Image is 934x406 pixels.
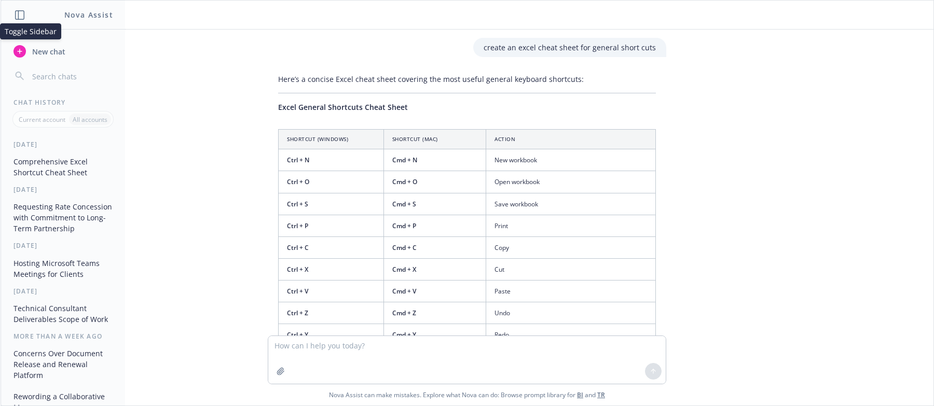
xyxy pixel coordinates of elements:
[392,221,416,230] span: Cmd + P
[1,185,125,194] div: [DATE]
[1,287,125,296] div: [DATE]
[287,265,308,274] span: Ctrl + X
[287,156,309,164] span: Ctrl + N
[577,390,583,399] a: BI
[392,309,416,317] span: Cmd + Z
[9,345,117,384] button: Concerns Over Document Release and Renewal Platform
[486,215,656,236] td: Print
[9,255,117,283] button: Hosting Microsoft Teams Meetings for Clients
[392,287,416,296] span: Cmd + V
[1,140,125,149] div: [DATE]
[484,42,656,53] p: create an excel cheat sheet for general short cuts
[392,330,416,339] span: Cmd + Y
[597,390,605,399] a: TR
[64,9,113,20] h1: Nova Assist
[486,236,656,258] td: Copy
[287,221,308,230] span: Ctrl + P
[5,384,929,405] span: Nova Assist can make mistakes. Explore what Nova can do: Browse prompt library for and
[392,200,416,208] span: Cmd + S
[486,259,656,281] td: Cut
[392,177,417,186] span: Cmd + O
[392,265,416,274] span: Cmd + X
[383,130,486,149] th: Shortcut (Mac)
[1,241,125,250] div: [DATE]
[278,74,656,85] p: Here’s a concise Excel cheat sheet covering the most useful general keyboard shortcuts:
[279,130,384,149] th: Shortcut (Windows)
[287,330,308,339] span: Ctrl + Y
[486,149,656,171] td: New workbook
[73,115,107,124] p: All accounts
[9,198,117,237] button: Requesting Rate Concession with Commitment to Long-Term Partnership
[287,177,309,186] span: Ctrl + O
[486,324,656,346] td: Redo
[1,332,125,341] div: More than a week ago
[392,243,417,252] span: Cmd + C
[486,171,656,193] td: Open workbook
[287,200,308,208] span: Ctrl + S
[486,193,656,215] td: Save workbook
[287,287,308,296] span: Ctrl + V
[30,46,65,57] span: New chat
[287,309,308,317] span: Ctrl + Z
[287,243,309,252] span: Ctrl + C
[9,300,117,328] button: Technical Consultant Deliverables Scope of Work
[486,302,656,324] td: Undo
[1,98,125,107] div: Chat History
[30,69,113,83] input: Search chats
[278,102,408,112] span: Excel General Shortcuts Cheat Sheet
[19,115,65,124] p: Current account
[486,130,656,149] th: Action
[9,42,117,61] button: New chat
[392,156,417,164] span: Cmd + N
[486,281,656,302] td: Paste
[9,153,117,181] button: Comprehensive Excel Shortcut Cheat Sheet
